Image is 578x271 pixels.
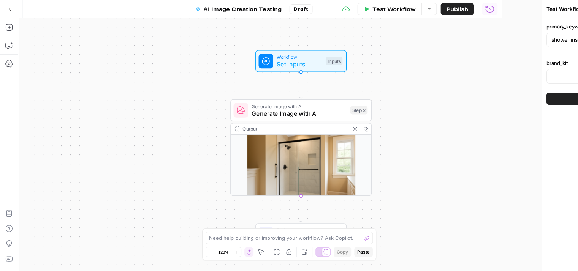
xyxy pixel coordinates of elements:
[230,99,372,196] div: Generate Image with AIGenerate Image with AIStep 2Output
[326,57,342,65] div: Inputs
[277,227,339,234] span: End
[350,106,368,115] div: Step 2
[299,72,302,98] g: Edge from start to step_2
[299,196,302,222] g: Edge from step_2 to end
[189,3,287,15] button: AI Image Creation Testing
[277,60,322,69] span: Set Inputs
[242,125,347,132] div: Output
[372,5,416,13] span: Test Workflow
[293,6,308,13] span: Draft
[203,5,281,13] span: AI Image Creation Testing
[336,249,348,255] span: Copy
[357,3,421,15] button: Test Workflow
[354,247,372,257] button: Paste
[231,135,371,207] img: image.png
[230,50,372,72] div: WorkflowSet InputsInputs
[252,109,347,118] span: Generate Image with AI
[277,54,322,61] span: Workflow
[252,102,347,110] span: Generate Image with AI
[357,249,369,255] span: Paste
[333,247,351,257] button: Copy
[218,249,229,255] span: 120%
[230,223,372,245] div: EndOutput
